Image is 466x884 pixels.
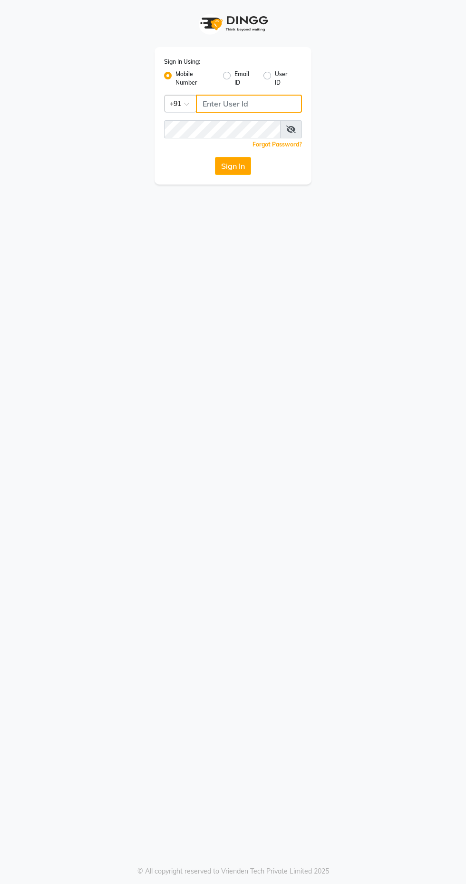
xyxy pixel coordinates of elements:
img: logo1.svg [195,10,271,38]
label: Email ID [234,70,256,87]
label: User ID [275,70,294,87]
button: Sign In [215,157,251,175]
label: Mobile Number [175,70,215,87]
a: Forgot Password? [252,141,302,148]
input: Username [196,95,302,113]
label: Sign In Using: [164,58,200,66]
input: Username [164,120,281,138]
